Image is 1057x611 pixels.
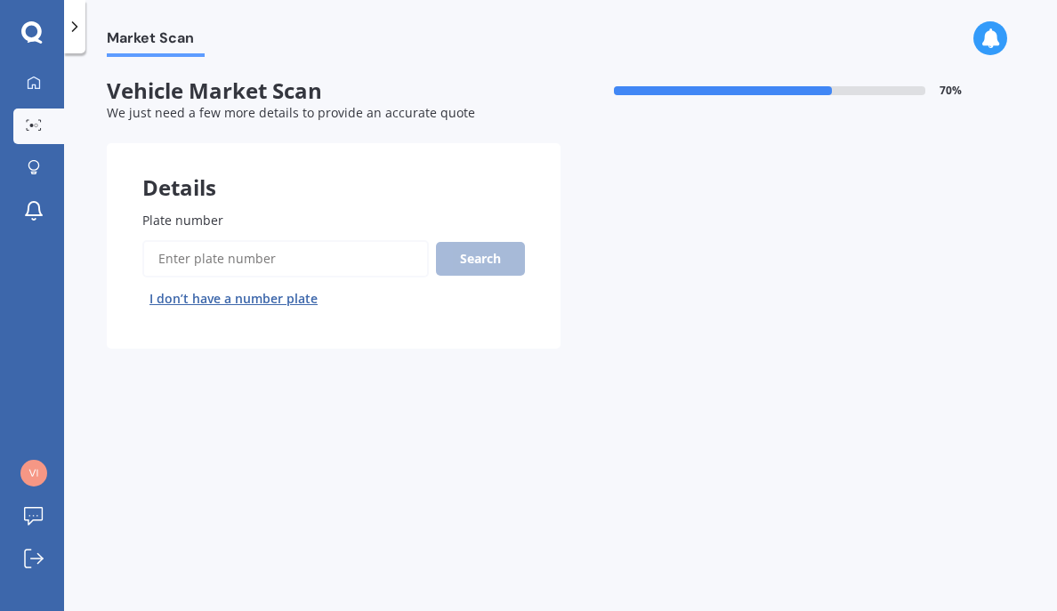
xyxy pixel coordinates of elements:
div: Details [107,143,561,197]
span: Market Scan [107,29,205,53]
span: 70 % [940,84,962,97]
input: Enter plate number [142,240,429,277]
img: 9fa4e22ab1d2176451c76683b684e468 [20,460,47,486]
span: Plate number [142,212,223,229]
span: Vehicle Market Scan [107,78,561,104]
span: We just need a few more details to provide an accurate quote [107,104,475,121]
button: I don’t have a number plate [142,285,325,313]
